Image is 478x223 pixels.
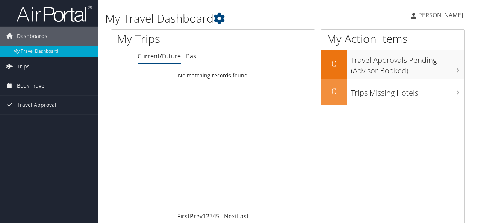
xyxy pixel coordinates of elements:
span: Trips [17,57,30,76]
a: 3 [209,212,213,220]
a: 0Travel Approvals Pending (Advisor Booked) [321,50,464,79]
h2: 0 [321,85,347,97]
span: Dashboards [17,27,47,46]
span: [PERSON_NAME] [416,11,463,19]
span: … [219,212,224,220]
td: No matching records found [111,69,315,82]
a: [PERSON_NAME] [411,4,470,26]
h1: My Action Items [321,31,464,47]
h1: My Trips [117,31,224,47]
h3: Travel Approvals Pending (Advisor Booked) [351,51,464,76]
a: 0Trips Missing Hotels [321,79,464,105]
span: Book Travel [17,76,46,95]
h3: Trips Missing Hotels [351,84,464,98]
span: Travel Approval [17,96,56,114]
a: 5 [216,212,219,220]
a: Next [224,212,237,220]
a: 4 [213,212,216,220]
a: Prev [190,212,203,220]
a: First [177,212,190,220]
a: Past [186,52,198,60]
a: 1 [203,212,206,220]
h1: My Travel Dashboard [105,11,349,26]
a: Current/Future [138,52,181,60]
img: airportal-logo.png [17,5,92,23]
a: 2 [206,212,209,220]
a: Last [237,212,249,220]
h2: 0 [321,57,347,70]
